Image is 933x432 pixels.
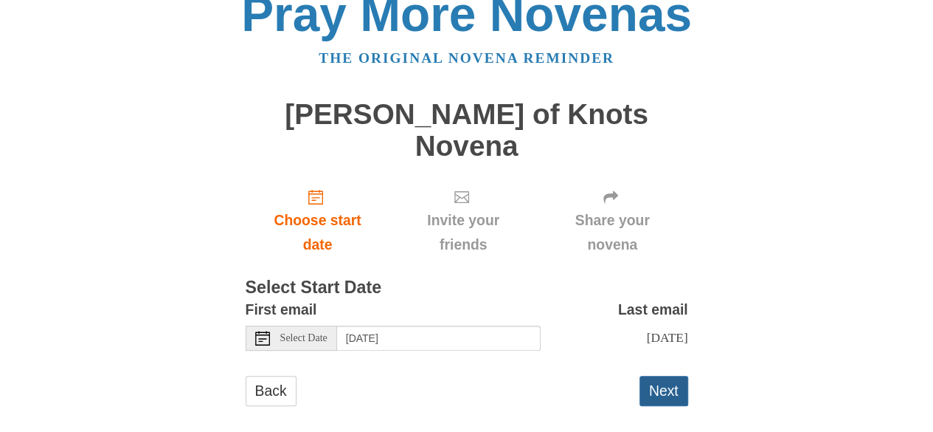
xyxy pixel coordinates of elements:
a: Choose start date [246,176,390,264]
span: Choose start date [260,208,375,257]
h3: Select Start Date [246,278,688,298]
label: First email [246,298,317,322]
a: Back [246,376,296,406]
span: Share your novena [552,208,673,257]
div: Click "Next" to confirm your start date first. [389,176,536,264]
a: The original novena reminder [319,50,614,66]
h1: [PERSON_NAME] of Knots Novena [246,99,688,162]
label: Last email [618,298,688,322]
input: Use the arrow keys to pick a date [337,326,541,351]
button: Next [639,376,688,406]
span: Select Date [280,333,327,343]
span: Invite your friends [404,208,521,257]
div: Click "Next" to confirm your start date first. [537,176,688,264]
span: [DATE] [646,330,687,345]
